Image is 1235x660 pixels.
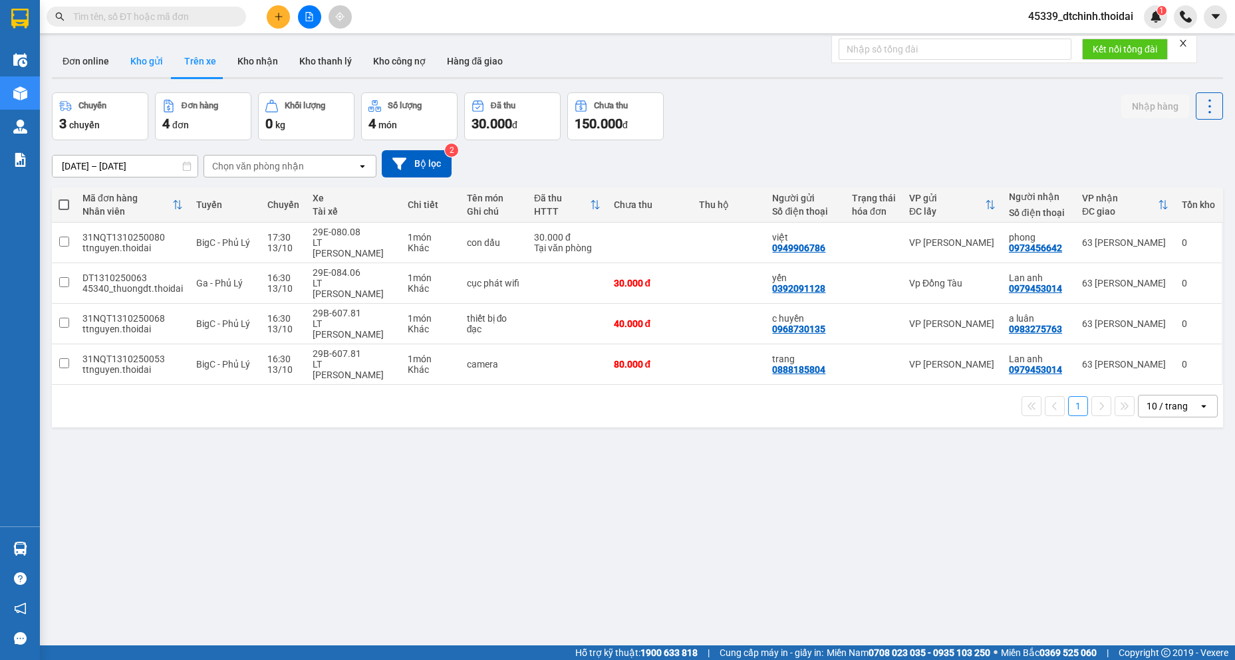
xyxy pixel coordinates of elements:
[772,313,838,324] div: c huyền
[909,318,996,329] div: VP [PERSON_NAME]
[1075,187,1175,223] th: Toggle SortBy
[52,92,148,140] button: Chuyến3chuyến
[445,144,458,157] sup: 2
[212,160,304,173] div: Chọn văn phòng nhận
[1009,243,1062,253] div: 0973456642
[267,232,299,243] div: 17:30
[772,193,838,203] div: Người gửi
[640,647,698,658] strong: 1900 633 818
[289,45,362,77] button: Kho thanh lý
[467,237,521,248] div: con dấu
[1009,273,1069,283] div: Lan anh
[909,278,996,288] div: Vp Đồng Tàu
[1182,199,1215,210] div: Tồn kho
[408,354,454,364] div: 1 món
[408,283,454,294] div: Khác
[313,318,394,340] div: LT [PERSON_NAME]
[1082,206,1158,217] div: ĐC giao
[408,199,454,210] div: Chi tiết
[82,283,183,294] div: 45340_thuongdt.thoidai
[614,278,686,288] div: 30.000 đ
[275,120,285,130] span: kg
[909,206,985,217] div: ĐC lấy
[534,206,589,217] div: HTTT
[120,45,174,77] button: Kho gửi
[329,5,352,29] button: aim
[1182,278,1215,288] div: 0
[196,278,243,288] span: Ga - Phủ Lý
[512,120,517,130] span: đ
[298,5,321,29] button: file-add
[1009,283,1062,294] div: 0979453014
[335,12,344,21] span: aim
[708,645,710,660] span: |
[313,308,394,318] div: 29B-607.81
[357,161,368,171] svg: open
[1009,354,1069,364] div: Lan anh
[1082,278,1168,288] div: 63 [PERSON_NAME]
[467,359,521,370] div: camera
[82,193,172,203] div: Mã đơn hàng
[73,9,230,24] input: Tìm tên, số ĐT hoặc mã đơn
[1082,237,1168,248] div: 63 [PERSON_NAME]
[839,39,1071,60] input: Nhập số tổng đài
[82,313,183,324] div: 31NQT1310250068
[76,187,190,223] th: Toggle SortBy
[258,92,354,140] button: Khối lượng0kg
[852,193,896,203] div: Trạng thái
[274,12,283,21] span: plus
[1082,359,1168,370] div: 63 [PERSON_NAME]
[1182,359,1215,370] div: 0
[285,101,325,110] div: Khối lượng
[1204,5,1227,29] button: caret-down
[1147,399,1188,413] div: 10 / trang
[196,237,250,248] span: BigC - Phủ Lý
[852,206,896,217] div: hóa đơn
[534,193,589,203] div: Đã thu
[622,120,628,130] span: đ
[172,120,189,130] span: đơn
[1182,318,1215,329] div: 0
[720,645,823,660] span: Cung cấp máy in - giấy in:
[467,206,521,217] div: Ghi chú
[267,5,290,29] button: plus
[408,273,454,283] div: 1 món
[313,267,394,278] div: 29E-084.06
[14,632,27,645] span: message
[1161,648,1170,657] span: copyright
[52,45,120,77] button: Đơn online
[313,348,394,359] div: 29B-607.81
[313,227,394,237] div: 29E-080.08
[408,232,454,243] div: 1 món
[1157,6,1166,15] sup: 1
[11,9,29,29] img: logo-vxr
[82,364,183,375] div: ttnguyen.thoidai
[267,354,299,364] div: 16:30
[313,206,394,217] div: Tài xế
[491,101,515,110] div: Đã thu
[267,283,299,294] div: 13/10
[772,324,825,334] div: 0968730135
[267,273,299,283] div: 16:30
[378,120,397,130] span: món
[196,359,250,370] span: BigC - Phủ Lý
[388,101,422,110] div: Số lượng
[1180,11,1192,23] img: phone-icon
[827,645,990,660] span: Miền Nam
[1082,39,1168,60] button: Kết nối tổng đài
[1159,6,1164,15] span: 1
[196,318,250,329] span: BigC - Phủ Lý
[614,199,686,210] div: Chưa thu
[313,193,394,203] div: Xe
[1150,11,1162,23] img: icon-new-feature
[909,193,985,203] div: VP gửi
[1093,42,1157,56] span: Kết nối tổng đài
[1178,39,1188,48] span: close
[1182,237,1215,248] div: 0
[1009,324,1062,334] div: 0983275763
[78,101,106,110] div: Chuyến
[1009,313,1069,324] div: a luân
[13,86,27,100] img: warehouse-icon
[772,283,825,294] div: 0392091128
[267,324,299,334] div: 13/10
